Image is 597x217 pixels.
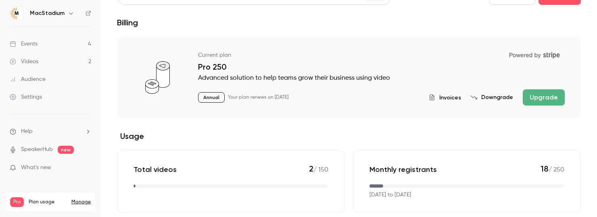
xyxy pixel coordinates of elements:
a: Manage [71,199,91,205]
section: billing [117,37,581,213]
div: Events [10,40,38,48]
span: Plan usage [29,199,67,205]
button: Invoices [429,93,461,102]
div: Settings [10,93,42,101]
p: / 150 [309,164,328,175]
button: Downgrade [471,93,513,101]
p: [DATE] to [DATE] [369,191,411,199]
span: 2 [309,164,313,174]
h2: Usage [117,131,581,141]
span: 18 [541,164,549,174]
h1: Billing [117,18,138,27]
a: SpeakerHub [21,145,53,154]
p: Advanced solution to help teams grow their business using video [198,73,565,83]
p: Monthly registrants [369,165,437,174]
button: Upgrade [523,89,565,105]
span: new [58,146,74,154]
div: Videos [10,58,38,66]
span: Invoices [439,93,461,102]
li: help-dropdown-opener [10,127,91,136]
div: Audience [10,75,46,83]
p: Your plan renews on [DATE] [228,94,288,101]
p: / 250 [541,164,564,175]
p: Annual [198,92,225,103]
p: Current plan [198,51,231,59]
img: MacStadium [10,7,23,20]
p: Total videos [134,165,177,174]
span: Pro [10,197,24,207]
h6: MacStadium [30,9,65,17]
span: Help [21,127,33,136]
span: What's new [21,163,51,172]
p: Pro 250 [198,62,565,72]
